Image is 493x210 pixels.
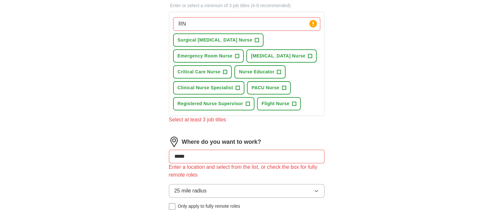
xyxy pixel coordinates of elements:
[239,68,274,75] span: Nurse Educator
[178,37,252,43] span: Surgical [MEDICAL_DATA] Nurse
[178,53,233,59] span: Emergency Room Nurse
[262,100,289,107] span: Flight Nurse
[246,49,317,63] button: [MEDICAL_DATA] Nurse
[169,137,179,147] img: location.png
[247,81,291,94] button: PACU Nurse
[173,17,320,31] input: Type a job title and press enter
[251,53,305,59] span: [MEDICAL_DATA] Nurse
[173,49,244,63] button: Emergency Room Nurse
[257,97,301,110] button: Flight Nurse
[169,203,175,210] input: Only apply to fully remote roles
[169,184,324,198] button: 25 mile radius
[182,138,261,146] label: Where do you want to work?
[234,65,286,79] button: Nurse Educator
[169,2,324,9] p: Enter or select a minimum of 3 job titles (4-8 recommended)
[173,97,254,110] button: Registered Nurse Supervisor
[169,163,324,179] div: Enter a location and select from the list, or check the box for fully remote roles
[178,203,240,210] span: Only apply to fully remote roles
[174,187,207,195] span: 25 mile radius
[169,116,324,124] div: Select at least 3 job titles
[178,100,243,107] span: Registered Nurse Supervisor
[173,33,264,47] button: Surgical [MEDICAL_DATA] Nurse
[178,84,233,91] span: Clinical Nurse Specialist
[252,84,279,91] span: PACU Nurse
[173,81,244,94] button: Clinical Nurse Specialist
[173,65,232,79] button: Critical Care Nurse
[178,68,221,75] span: Critical Care Nurse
